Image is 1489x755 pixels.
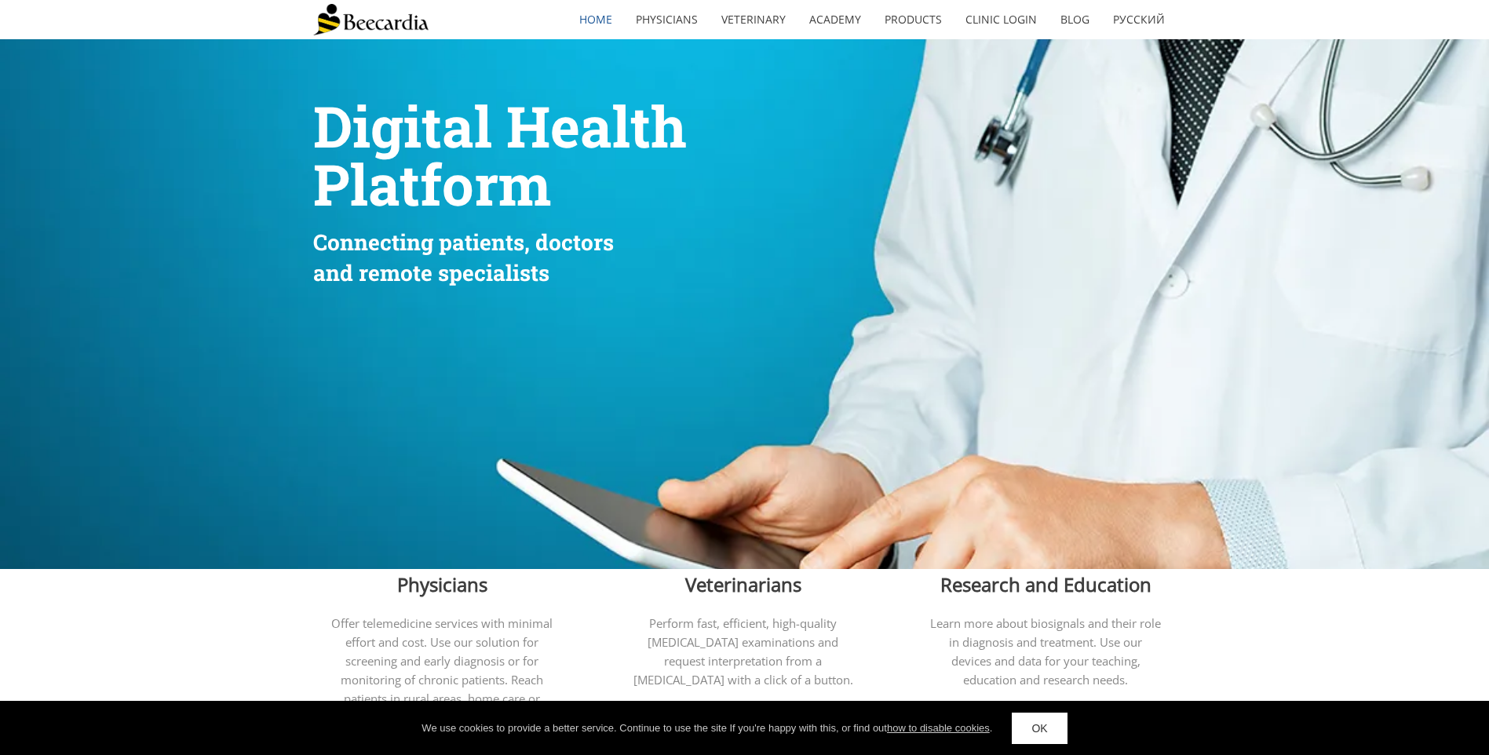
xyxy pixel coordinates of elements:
[873,2,954,38] a: Products
[887,722,990,734] a: how to disable cookies
[1049,2,1101,38] a: Blog
[633,615,853,688] span: Perform fast, efficient, high-quality [MEDICAL_DATA] examinations and request interpretation from...
[797,2,873,38] a: Academy
[331,615,553,725] span: Offer telemedicine services with minimal effort and cost. Use our solution for screening and earl...
[313,228,614,257] span: Connecting patients, doctors
[954,2,1049,38] a: Clinic Login
[313,258,549,287] span: and remote specialists
[930,615,1161,688] span: Learn more about biosignals and their role in diagnosis and treatment. Use our devices and data f...
[313,147,551,221] span: Platform
[313,4,429,35] img: Beecardia
[685,571,801,597] span: Veterinarians
[1012,713,1067,744] a: OK
[313,89,687,163] span: Digital Health
[567,2,624,38] a: home
[422,720,992,736] div: We use cookies to provide a better service. Continue to use the site If you're happy with this, o...
[940,571,1151,597] span: Research and Education
[710,2,797,38] a: Veterinary
[397,571,487,597] span: Physicians
[624,2,710,38] a: Physicians
[1101,2,1177,38] a: Русский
